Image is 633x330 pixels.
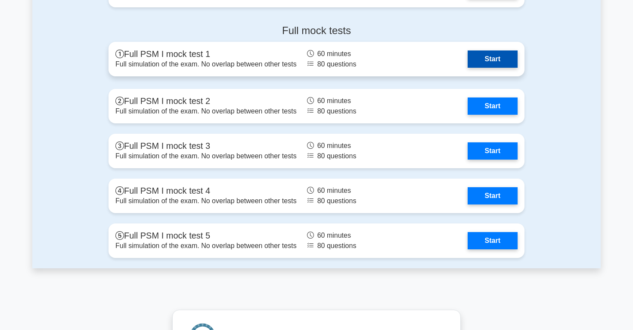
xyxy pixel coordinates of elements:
[468,97,518,115] a: Start
[468,232,518,249] a: Start
[109,25,524,37] h4: Full mock tests
[468,187,518,204] a: Start
[468,50,518,68] a: Start
[468,142,518,160] a: Start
